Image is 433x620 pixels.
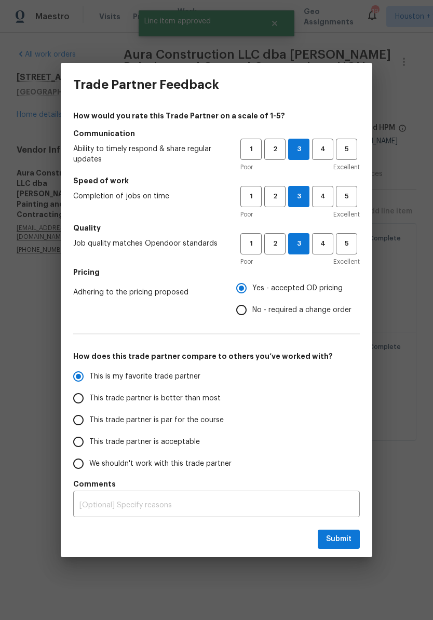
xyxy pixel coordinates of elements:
[241,191,261,203] span: 1
[236,277,360,321] div: Pricing
[241,143,261,155] span: 1
[73,223,360,233] h5: Quality
[240,209,253,220] span: Poor
[89,459,232,469] span: We shouldn't work with this trade partner
[73,267,360,277] h5: Pricing
[318,530,360,549] button: Submit
[252,283,343,294] span: Yes - accepted OD pricing
[240,186,262,207] button: 1
[288,233,309,254] button: 3
[252,305,351,316] span: No - required a change order
[264,233,286,254] button: 2
[73,128,360,139] h5: Communication
[73,479,360,489] h5: Comments
[73,176,360,186] h5: Speed of work
[337,191,356,203] span: 5
[73,144,224,165] span: Ability to timely respond & share regular updates
[73,191,224,201] span: Completion of jobs on time
[265,143,285,155] span: 2
[313,238,332,250] span: 4
[333,257,360,267] span: Excellent
[89,371,200,382] span: This is my favorite trade partner
[326,533,351,546] span: Submit
[336,233,357,254] button: 5
[73,366,360,475] div: How does this trade partner compare to others you’ve worked with?
[333,162,360,172] span: Excellent
[240,257,253,267] span: Poor
[313,191,332,203] span: 4
[89,437,200,448] span: This trade partner is acceptable
[337,143,356,155] span: 5
[336,186,357,207] button: 5
[73,351,360,361] h5: How does this trade partner compare to others you’ve worked with?
[288,186,309,207] button: 3
[337,238,356,250] span: 5
[312,186,333,207] button: 4
[73,287,220,298] span: Adhering to the pricing proposed
[289,143,309,155] span: 3
[289,238,309,250] span: 3
[73,77,219,92] h3: Trade Partner Feedback
[333,209,360,220] span: Excellent
[89,393,221,404] span: This trade partner is better than most
[312,233,333,254] button: 4
[241,238,261,250] span: 1
[89,415,224,426] span: This trade partner is par for the course
[240,139,262,160] button: 1
[240,233,262,254] button: 1
[265,238,285,250] span: 2
[240,162,253,172] span: Poor
[265,191,285,203] span: 2
[288,139,309,160] button: 3
[313,143,332,155] span: 4
[264,139,286,160] button: 2
[264,186,286,207] button: 2
[336,139,357,160] button: 5
[73,111,360,121] h4: How would you rate this Trade Partner on a scale of 1-5?
[289,191,309,203] span: 3
[73,238,224,249] span: Job quality matches Opendoor standards
[312,139,333,160] button: 4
